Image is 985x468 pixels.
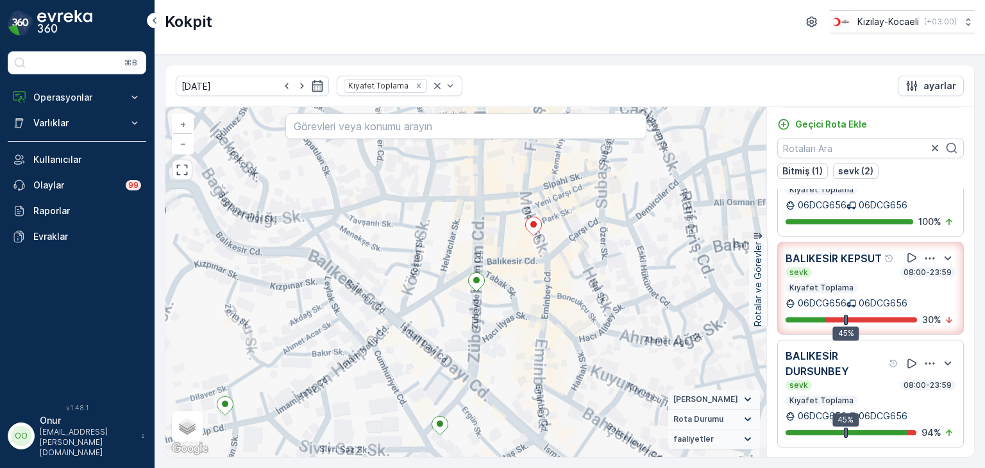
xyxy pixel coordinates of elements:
p: Kullanıcılar [33,153,141,166]
p: [EMAIL_ADDRESS][PERSON_NAME][DOMAIN_NAME] [40,427,135,458]
p: sevk [788,267,809,278]
p: 06DCG656 [798,199,846,212]
p: Rotalar ve Görevler [752,242,764,326]
div: Yardım Araç İkonu [889,358,899,369]
p: 08:00-23:59 [902,267,953,278]
p: Kıyafet Toplama [788,185,855,195]
a: Layers [173,412,201,440]
p: 100 % [918,215,941,228]
p: 30 % [922,313,941,326]
a: Raporlar [8,198,146,224]
p: ⌘B [124,58,137,68]
p: Kıyafet Toplama [788,396,855,406]
span: faaliyetler [673,434,714,444]
div: Yardım Araç İkonu [884,253,895,263]
a: Evraklar [8,224,146,249]
span: v 1.48.1 [8,404,146,412]
p: Raporlar [33,205,141,217]
p: Kokpit [165,12,212,32]
p: sevk [788,380,809,390]
button: Operasyonlar [8,85,146,110]
img: logo_dark-DEwI_e13.png [37,10,92,36]
summary: faaliyetler [668,430,760,449]
span: [PERSON_NAME] [673,394,738,405]
a: Geçici Rota Ekle [777,118,867,131]
p: 06DCG656 [859,410,907,422]
p: 06DCG656 [859,199,907,212]
p: 06DCG656 [859,297,907,310]
span: + [180,119,186,130]
div: OO [11,426,31,446]
button: Bitmiş (1) [777,163,828,179]
button: ayarlar [898,76,964,96]
p: BALIKESİR KEPSUT [786,251,882,266]
button: sevk (2) [833,163,879,179]
p: Operasyonlar [33,91,121,104]
p: Evraklar [33,230,141,243]
p: 94 % [922,426,941,439]
div: 45% [832,413,859,427]
img: Google [169,440,211,457]
div: Remove Kıyafet Toplama [412,81,426,91]
button: OOOnur[EMAIL_ADDRESS][PERSON_NAME][DOMAIN_NAME] [8,414,146,458]
p: 06DCG656 [798,410,846,422]
input: dd/mm/yyyy [176,76,329,96]
p: Bitmiş (1) [782,165,823,178]
input: Görevleri veya konumu arayın [285,113,646,139]
div: Kıyafet Toplama [344,79,410,92]
a: Bu bölgeyi Google Haritalar'da açın (yeni pencerede açılır) [169,440,211,457]
span: − [180,138,187,149]
p: Kızılay-Kocaeli [857,15,919,28]
p: Geçici Rota Ekle [795,118,867,131]
button: Kızılay-Kocaeli(+03:00) [830,10,975,33]
div: 45% [833,326,859,340]
input: Rotaları Ara [777,138,964,158]
img: logo [8,10,33,36]
p: ( +03:00 ) [924,17,957,27]
summary: [PERSON_NAME] [668,390,760,410]
a: Yakınlaştır [173,115,192,134]
a: Olaylar99 [8,172,146,198]
p: Olaylar [33,179,118,192]
p: ayarlar [923,79,956,92]
span: Rota Durumu [673,414,723,424]
p: 99 [128,180,139,190]
p: BALIKESİR DURSUNBEY [786,348,886,379]
p: Varlıklar [33,117,121,130]
button: Varlıklar [8,110,146,136]
p: sevk (2) [838,165,873,178]
img: k%C4%B1z%C4%B1lay_0jL9uU1.png [830,15,852,29]
summary: Rota Durumu [668,410,760,430]
p: 06DCG656 [798,297,846,310]
p: 08:00-23:59 [902,380,953,390]
p: Kıyafet Toplama [788,283,855,293]
p: Onur [40,414,135,427]
a: Uzaklaştır [173,134,192,153]
a: Kullanıcılar [8,147,146,172]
